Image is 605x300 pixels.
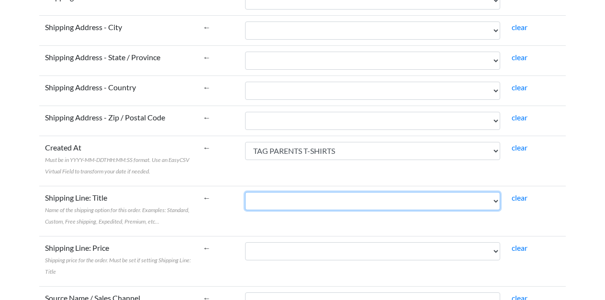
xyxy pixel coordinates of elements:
[45,156,190,175] span: Must be in YYYY-MM-DDTHH:MM:SS format. Use an EasyCSV Virtual Field to transform your date if nee...
[45,82,136,93] label: Shipping Address - Country
[197,15,239,45] td: ←
[512,143,527,152] a: clear
[557,252,594,289] iframe: Drift Widget Chat Controller
[45,142,191,176] label: Created At
[512,83,527,92] a: clear
[45,206,190,225] span: Name of the shipping option for this order. Examples: Standard, Custom, Free shipping, Expedited,...
[512,22,527,32] a: clear
[45,21,122,33] label: Shipping Address - City
[45,112,165,123] label: Shipping Address - Zip / Postal Code
[512,243,527,252] a: clear
[512,53,527,62] a: clear
[197,236,239,286] td: ←
[45,242,191,277] label: Shipping Line: Price
[197,136,239,186] td: ←
[45,192,191,226] label: Shipping Line: Title
[512,113,527,122] a: clear
[512,193,527,202] a: clear
[45,52,160,63] label: Shipping Address - State / Province
[197,45,239,75] td: ←
[197,75,239,106] td: ←
[45,257,191,275] span: Shipping price for the order. Must be set if setting Shipping Line: Title
[197,186,239,236] td: ←
[197,106,239,136] td: ←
